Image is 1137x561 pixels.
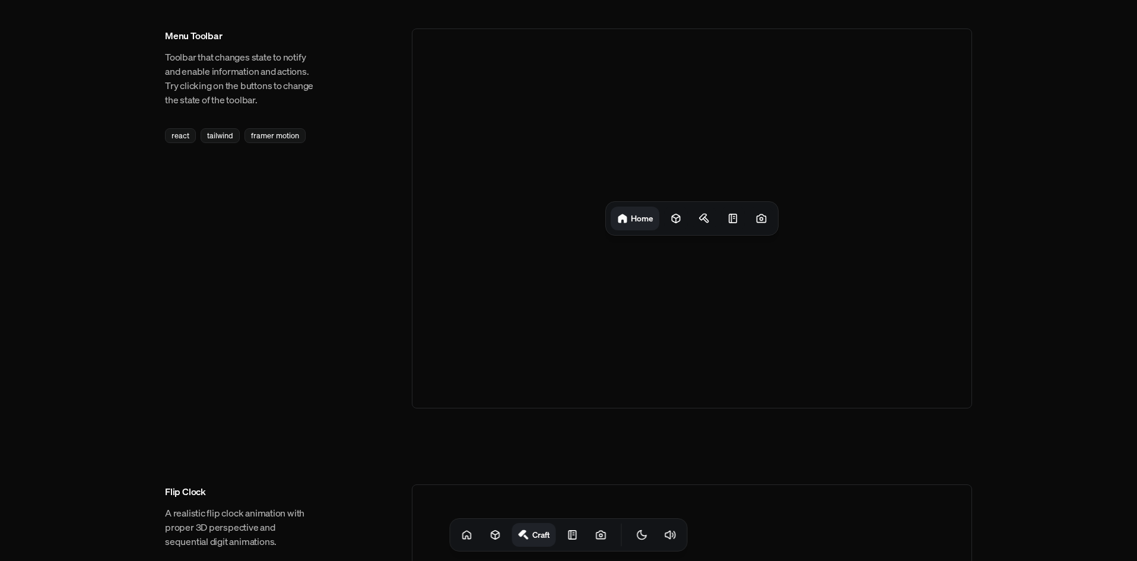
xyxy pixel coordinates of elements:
h3: Menu Toolbar [165,28,317,43]
div: tailwind [201,128,240,143]
p: A realistic flip clock animation with proper 3D perspective and sequential digit animations. [165,506,317,549]
h1: Home [631,213,653,224]
button: Toggle Audio [659,523,682,547]
button: Toggle Theme [630,523,654,547]
h1: Craft [532,529,550,540]
div: react [165,128,196,143]
a: Craft [512,523,556,547]
div: framer motion [244,128,306,143]
p: Toolbar that changes state to notify and enable information and actions. Try clicking on the butt... [165,50,317,107]
h3: Flip Clock [165,484,317,499]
